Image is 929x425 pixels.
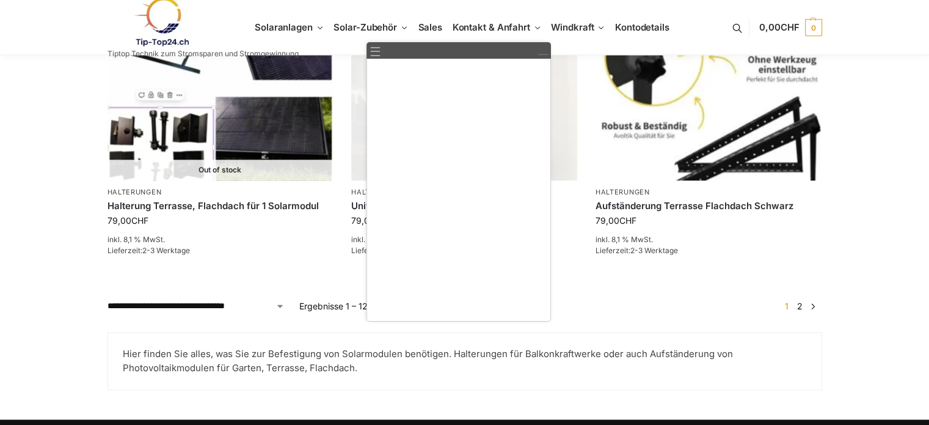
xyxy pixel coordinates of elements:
[255,21,313,33] span: Solaranlagen
[596,200,822,212] a: Aufständerung Terrasse Flachdach Schwarz
[142,246,190,255] span: 2-3 Werktage
[805,19,822,36] span: 0
[131,215,148,226] span: CHF
[107,188,162,196] a: Halterungen
[759,21,799,33] span: 0,00
[123,347,807,375] p: Hier finden Sie alles, was Sie zur Befestigung von Solarmodulen benötigen. Halterungen für Balkon...
[596,246,678,255] span: Lieferzeit:
[794,301,806,311] a: Seite 2
[778,300,822,312] nav: Produkt-Seitennummerierung
[107,50,299,57] p: Tiptop Technik zum Stromsparen und Stromgewinnung
[808,300,817,312] a: →
[107,300,285,312] select: Shop-Reihenfolge
[107,246,190,255] span: Lieferzeit:
[351,234,577,245] p: inkl. 8,1 % MwSt.
[596,188,650,196] a: Halterungen
[370,45,381,58] a: ☰
[596,234,822,245] p: inkl. 8,1 % MwSt.
[107,11,333,180] img: Halterung Terrasse, Flachdach für 1 Solarmodul
[615,21,669,33] span: Kontodetails
[351,188,406,196] a: Halterungen
[367,59,550,321] iframe: Live Hilfe
[351,215,392,226] bdi: 79,00
[107,11,333,180] a: Out of stockHalterung Terrasse, Flachdach für 1 Solarmodul
[782,301,792,311] span: Seite 1
[351,246,434,255] span: Lieferzeit:
[351,11,577,180] img: Befestigung Solarpaneele
[596,11,822,180] img: Aufständerung Terrasse Flachdach Schwarz
[351,200,577,212] a: Universal Halterung für Balkon, Wand, Dach
[418,21,443,33] span: Sales
[107,234,333,245] p: inkl. 8,1 % MwSt.
[619,215,636,226] span: CHF
[299,300,472,312] p: Ergebnisse 1 – 12 von 16 werden angezeigt
[333,21,397,33] span: Solar-Zubehör
[537,45,548,56] a: Minimieren/Wiederherstellen
[630,246,678,255] span: 2-3 Werktage
[551,21,594,33] span: Windkraft
[107,200,333,212] a: Halterung Terrasse, Flachdach für 1 Solarmodul
[759,9,822,46] a: 0,00CHF 0
[107,215,148,226] bdi: 79,00
[453,21,530,33] span: Kontakt & Anfahrt
[781,21,800,33] span: CHF
[596,215,636,226] bdi: 79,00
